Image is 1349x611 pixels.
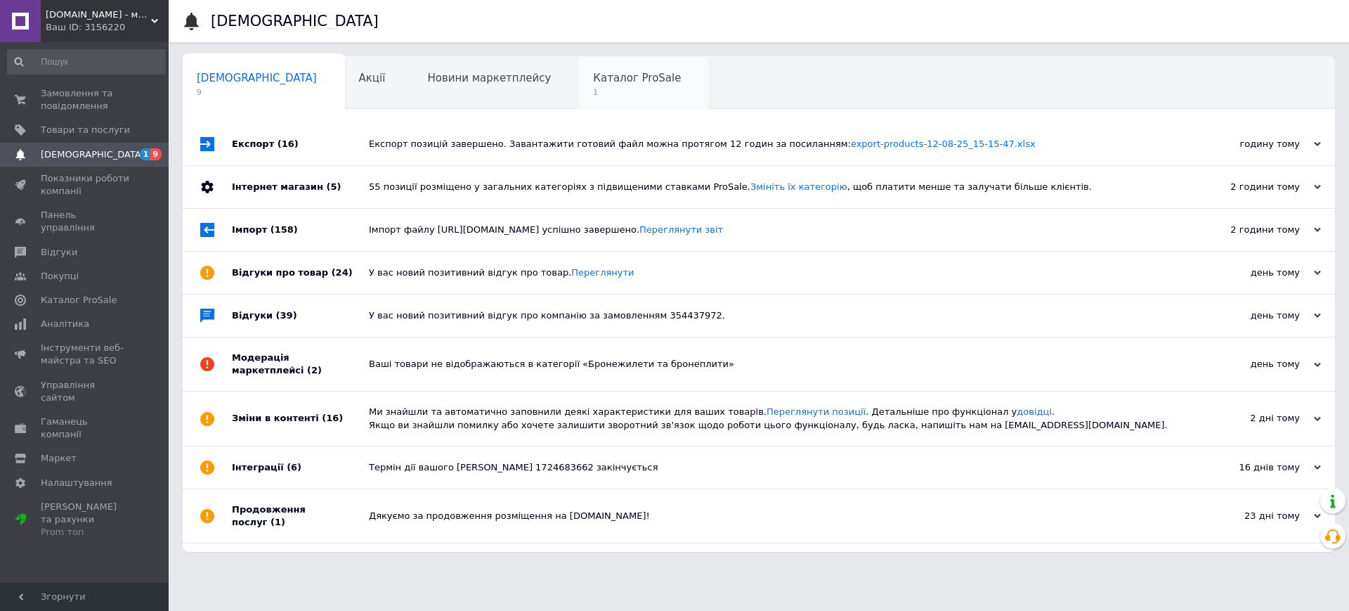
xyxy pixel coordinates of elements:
[232,295,369,337] div: Відгуки
[1180,358,1321,371] div: день тому
[1180,266,1321,279] div: день тому
[1017,406,1052,417] a: довідці
[41,501,130,539] span: [PERSON_NAME] та рахунки
[41,209,130,234] span: Панель управління
[326,181,341,192] span: (5)
[1180,510,1321,522] div: 23 дні тому
[369,138,1180,150] div: Експорт позицій завершено. Завантажити готовий файл можна протягом 12 годин за посиланням:
[41,477,112,489] span: Налаштування
[232,166,369,208] div: Інтернет магазин
[7,49,166,75] input: Пошук
[369,266,1180,279] div: У вас новий позитивний відгук про товар.
[232,489,369,543] div: Продовження послуг
[1180,181,1321,193] div: 2 години тому
[41,526,130,539] div: Prom топ
[232,337,369,391] div: Модерація маркетплейсі
[369,224,1180,236] div: Імпорт файлу [URL][DOMAIN_NAME] успішно завершено.
[276,310,297,321] span: (39)
[211,13,379,30] h1: [DEMOGRAPHIC_DATA]
[307,365,322,375] span: (2)
[41,172,130,198] span: Показники роботи компанії
[232,252,369,294] div: Відгуки про товар
[369,309,1180,322] div: У вас новий позитивний відгук про компанію за замовленням 354437972.
[593,72,681,84] span: Каталог ProSale
[767,406,866,417] a: Переглянути позиції
[232,209,369,251] div: Імпорт
[41,318,89,330] span: Аналітика
[1180,412,1321,425] div: 2 дні тому
[1180,309,1321,322] div: день тому
[287,462,301,472] span: (6)
[197,72,317,84] span: [DEMOGRAPHIC_DATA]
[369,358,1180,371] div: Ваші товари не відображаються в категорії «Бронежилети та бронеплити»
[41,124,130,136] span: Товари та послуги
[150,148,162,160] span: 9
[427,72,551,84] span: Новини маркетплейсу
[41,342,130,367] span: Інструменти веб-майстра та SEO
[369,406,1180,431] div: Ми знайшли та автоматично заповнили деякі характеристики для ваших товарів. . Детальніше про функ...
[232,392,369,445] div: Зміни в контенті
[332,267,353,278] span: (24)
[41,87,130,112] span: Замовлення та повідомлення
[41,379,130,404] span: Управління сайтом
[322,413,343,423] span: (16)
[369,461,1180,474] div: Термін дії вашого [PERSON_NAME] 1724683662 закінчується
[1180,461,1321,474] div: 16 днів тому
[278,139,299,149] span: (16)
[140,148,151,160] span: 1
[232,123,369,165] div: Експорт
[232,446,369,489] div: Інтеграції
[41,294,117,307] span: Каталог ProSale
[369,181,1180,193] div: 55 позиції розміщено у загальних категоріях з підвищеними ставками ProSale. , щоб платити менше т...
[593,87,681,98] span: 1
[41,270,79,283] span: Покупці
[1180,138,1321,150] div: годину тому
[369,510,1180,522] div: Дякуємо за продовження розміщення на [DOMAIN_NAME]!
[571,267,634,278] a: Переглянути
[271,517,285,527] span: (1)
[41,148,145,161] span: [DEMOGRAPHIC_DATA]
[359,72,386,84] span: Акції
[639,224,723,235] a: Переглянути звіт
[46,8,151,21] span: Prybambasy.com.ua - магазин товарів для дому
[1180,224,1321,236] div: 2 години тому
[851,139,1036,149] a: export-products-12-08-25_15-15-47.xlsx
[197,87,317,98] span: 9
[41,246,77,259] span: Відгуки
[41,452,77,465] span: Маркет
[750,181,847,192] a: Змініть їх категорію
[41,416,130,441] span: Гаманець компанії
[271,224,298,235] span: (158)
[46,21,169,34] div: Ваш ID: 3156220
